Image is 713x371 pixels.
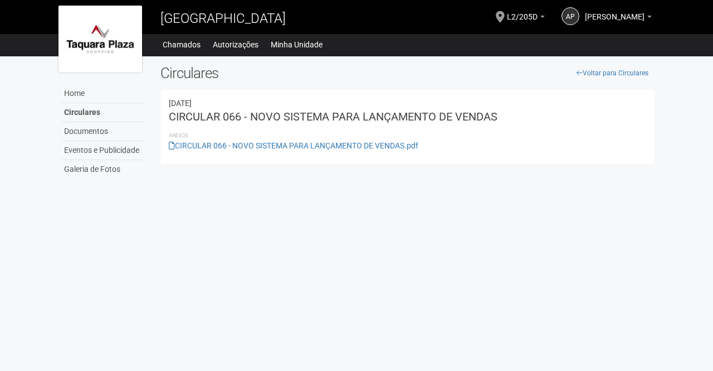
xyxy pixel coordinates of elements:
[169,111,646,122] h3: CIRCULAR 066 - NOVO SISTEMA PARA LANÇAMENTO DE VENDAS
[585,2,644,21] span: Ana Paula dos Santos Correa Oliveira
[570,65,655,81] a: Voltar para Circulares
[163,37,201,52] a: Chamados
[561,7,579,25] a: AP
[271,37,323,52] a: Minha Unidade
[61,141,144,160] a: Eventos e Publicidade
[169,131,646,141] li: Anexos
[585,14,652,23] a: [PERSON_NAME]
[61,122,144,141] a: Documentos
[58,6,142,73] img: logo.jpg
[169,141,418,150] a: CIRCULAR 066 - NOVO SISTEMA PARA LANÇAMENTO DE VENDAS.pdf
[169,98,646,108] div: 14/07/2025 20:27
[213,37,258,52] a: Autorizações
[61,160,144,179] a: Galeria de Fotos
[160,11,286,26] span: [GEOGRAPHIC_DATA]
[507,14,545,23] a: L2/205D
[61,103,144,122] a: Circulares
[507,2,538,21] span: L2/205D
[61,84,144,103] a: Home
[160,65,655,81] h2: Circulares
